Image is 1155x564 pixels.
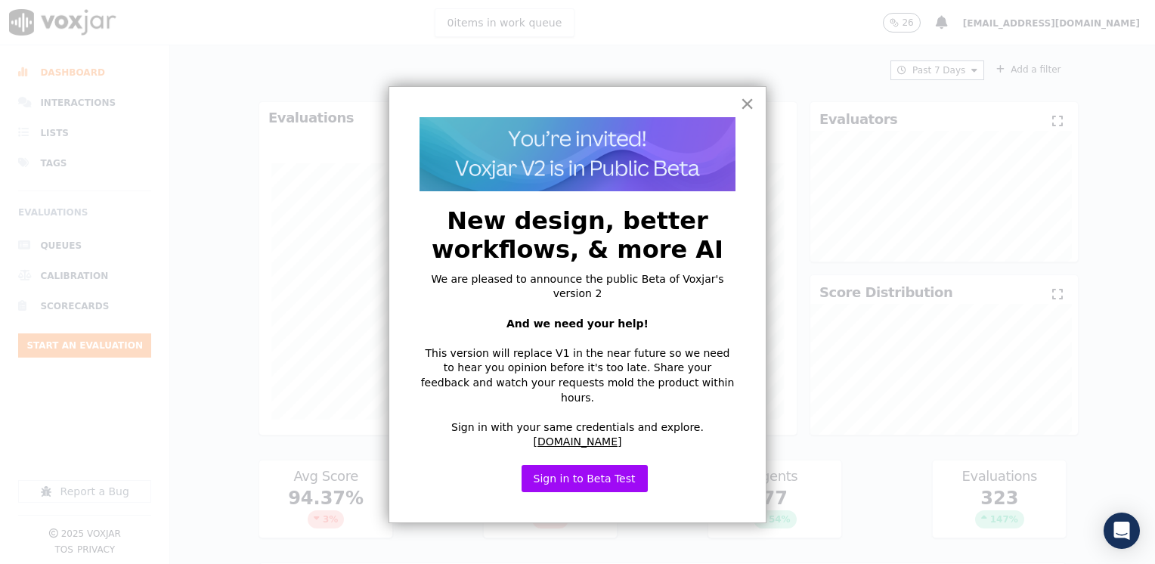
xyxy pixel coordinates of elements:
div: Open Intercom Messenger [1104,513,1140,549]
p: We are pleased to announce the public Beta of Voxjar's version 2 [420,272,735,302]
h2: New design, better workflows, & more AI [420,206,735,265]
button: Close [740,91,754,116]
a: [DOMAIN_NAME] [534,435,622,448]
button: Sign in to Beta Test [522,465,648,492]
p: This version will replace V1 in the near future so we need to hear you opinion before it's too la... [420,346,735,405]
strong: And we need your help! [506,318,649,330]
span: Sign in with your same credentials and explore. [451,421,704,433]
